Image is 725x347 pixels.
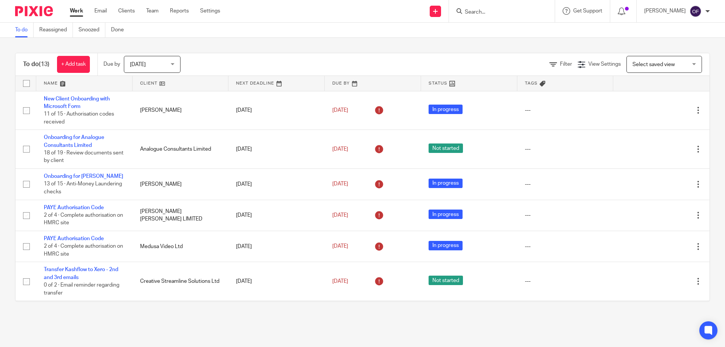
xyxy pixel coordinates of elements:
[146,7,159,15] a: Team
[133,91,229,130] td: [PERSON_NAME]
[44,236,104,241] a: PAYE Authorisation Code
[332,244,348,249] span: [DATE]
[133,130,229,169] td: Analogue Consultants Limited
[70,7,83,15] a: Work
[525,278,606,285] div: ---
[39,61,49,67] span: (13)
[44,96,110,109] a: New Client Onboarding with Microsoft Form
[525,106,606,114] div: ---
[332,279,348,284] span: [DATE]
[588,62,621,67] span: View Settings
[133,301,229,340] td: Proclean Bath & Wiltshire Ltd
[133,200,229,231] td: [PERSON_NAME] [PERSON_NAME] LIMITED
[644,7,686,15] p: [PERSON_NAME]
[525,243,606,250] div: ---
[228,91,325,130] td: [DATE]
[690,5,702,17] img: svg%3E
[429,241,463,250] span: In progress
[429,105,463,114] span: In progress
[632,62,675,67] span: Select saved view
[133,169,229,200] td: [PERSON_NAME]
[44,267,118,280] a: Transfer Kashflow to Xero - 2nd and 3rd emails
[118,7,135,15] a: Clients
[228,169,325,200] td: [DATE]
[332,182,348,187] span: [DATE]
[429,276,463,285] span: Not started
[44,182,122,195] span: 13 of 15 · Anti-Money Laundering checks
[332,108,348,113] span: [DATE]
[79,23,105,37] a: Snoozed
[228,130,325,169] td: [DATE]
[44,205,104,210] a: PAYE Authorisation Code
[228,262,325,301] td: [DATE]
[429,210,463,219] span: In progress
[130,62,146,67] span: [DATE]
[44,111,114,125] span: 11 of 15 · Authorisation codes received
[111,23,130,37] a: Done
[44,174,123,179] a: Onboarding for [PERSON_NAME]
[44,213,123,226] span: 2 of 4 · Complete authorisation on HMRC site
[15,6,53,16] img: Pixie
[332,213,348,218] span: [DATE]
[525,145,606,153] div: ---
[39,23,73,37] a: Reassigned
[464,9,532,16] input: Search
[228,231,325,262] td: [DATE]
[429,179,463,188] span: In progress
[44,244,123,257] span: 2 of 4 · Complete authorisation on HMRC site
[44,135,104,148] a: Onboarding for Analogue Consultants Limited
[573,8,602,14] span: Get Support
[332,147,348,152] span: [DATE]
[228,301,325,340] td: [DATE]
[133,231,229,262] td: Medusa Video Ltd
[525,211,606,219] div: ---
[525,180,606,188] div: ---
[103,60,120,68] p: Due by
[44,150,123,163] span: 18 of 19 · Review documents sent by client
[15,23,34,37] a: To do
[23,60,49,68] h1: To do
[57,56,90,73] a: + Add task
[429,143,463,153] span: Not started
[94,7,107,15] a: Email
[228,200,325,231] td: [DATE]
[560,62,572,67] span: Filter
[133,262,229,301] td: Creative Streamline Solutions Ltd
[525,81,538,85] span: Tags
[44,282,119,296] span: 0 of 2 · Email reminder regarding transfer
[170,7,189,15] a: Reports
[200,7,220,15] a: Settings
